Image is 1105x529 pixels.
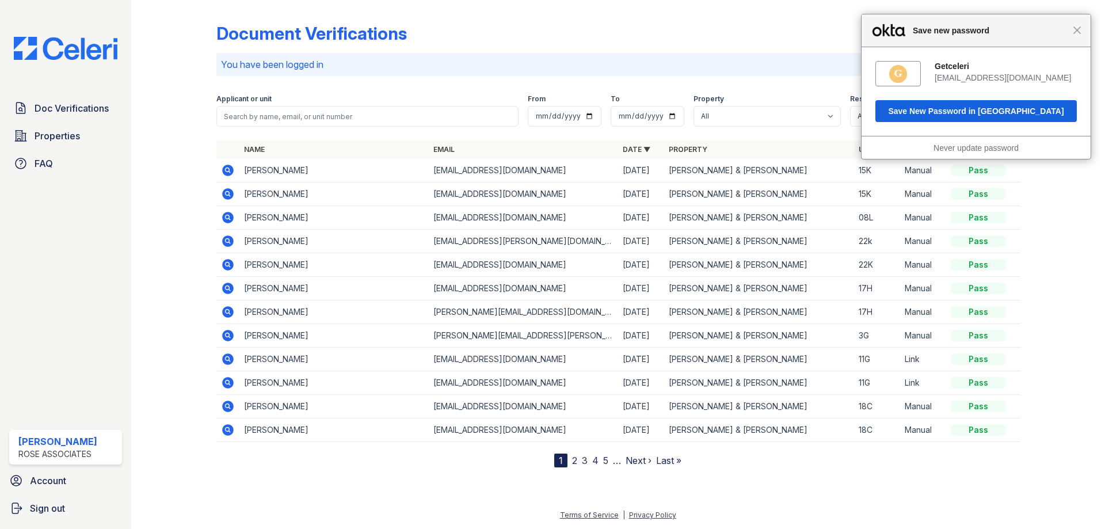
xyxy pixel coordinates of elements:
div: Pass [951,330,1006,341]
a: Never update password [933,143,1019,153]
div: Document Verifications [216,23,407,44]
span: Sign out [30,501,65,515]
input: Search by name, email, or unit number [216,106,519,127]
span: Close [1073,26,1081,35]
td: [PERSON_NAME] [239,182,429,206]
span: FAQ [35,157,53,170]
td: [PERSON_NAME] [239,371,429,395]
td: [PERSON_NAME] [239,206,429,230]
div: 1 [554,454,567,467]
img: CE_Logo_Blue-a8612792a0a2168367f1c8372b55b34899dd931a85d93a1a3d3e32e68fde9ad4.png [5,37,127,60]
td: [DATE] [618,253,664,277]
div: Pass [951,188,1006,200]
td: Manual [900,230,946,253]
a: 5 [603,455,608,466]
td: [DATE] [618,230,664,253]
a: Terms of Service [560,511,619,519]
label: Result [850,94,871,104]
a: Next › [626,455,651,466]
td: Manual [900,253,946,277]
span: … [613,454,621,467]
div: Pass [951,306,1006,318]
td: [DATE] [618,206,664,230]
div: Pass [951,212,1006,223]
td: [PERSON_NAME] & [PERSON_NAME] [664,324,853,348]
td: [PERSON_NAME][EMAIL_ADDRESS][DOMAIN_NAME] [429,300,618,324]
td: Manual [900,277,946,300]
td: 22K [854,253,900,277]
td: Manual [900,206,946,230]
td: 18C [854,395,900,418]
td: [EMAIL_ADDRESS][DOMAIN_NAME] [429,182,618,206]
td: [PERSON_NAME] & [PERSON_NAME] [664,230,853,253]
a: Privacy Policy [629,511,676,519]
td: 08L [854,206,900,230]
span: Save new password [907,24,1073,37]
td: [PERSON_NAME] [239,418,429,442]
td: [DATE] [618,300,664,324]
td: [DATE] [618,324,664,348]
div: Pass [951,235,1006,247]
img: fs0154j4zpbzSkrgV0x8 [888,64,908,84]
a: Property [669,145,707,154]
td: Manual [900,395,946,418]
td: [EMAIL_ADDRESS][PERSON_NAME][DOMAIN_NAME] [429,230,618,253]
td: [EMAIL_ADDRESS][DOMAIN_NAME] [429,371,618,395]
td: [EMAIL_ADDRESS][DOMAIN_NAME] [429,206,618,230]
a: Last » [656,455,681,466]
td: [EMAIL_ADDRESS][DOMAIN_NAME] [429,253,618,277]
td: [PERSON_NAME][EMAIL_ADDRESS][PERSON_NAME][DOMAIN_NAME] [429,324,618,348]
td: 17H [854,277,900,300]
div: Pass [951,353,1006,365]
td: [PERSON_NAME] & [PERSON_NAME] [664,300,853,324]
label: Applicant or unit [216,94,272,104]
td: Manual [900,300,946,324]
a: Properties [9,124,122,147]
a: Unit [859,145,876,154]
td: Manual [900,418,946,442]
td: [DATE] [618,371,664,395]
td: [EMAIL_ADDRESS][DOMAIN_NAME] [429,277,618,300]
td: [PERSON_NAME] & [PERSON_NAME] [664,418,853,442]
td: [PERSON_NAME] [239,159,429,182]
td: [PERSON_NAME] [239,300,429,324]
div: Pass [951,401,1006,412]
label: Property [694,94,724,104]
td: [PERSON_NAME] & [PERSON_NAME] [664,348,853,371]
td: [PERSON_NAME] [239,253,429,277]
div: Getceleri [935,61,1077,71]
td: [PERSON_NAME] & [PERSON_NAME] [664,253,853,277]
div: Rose Associates [18,448,97,460]
td: Manual [900,324,946,348]
div: Pass [951,424,1006,436]
a: Email [433,145,455,154]
td: 15K [854,159,900,182]
span: Account [30,474,66,488]
a: Date ▼ [623,145,650,154]
td: Manual [900,159,946,182]
td: [PERSON_NAME] & [PERSON_NAME] [664,395,853,418]
td: [PERSON_NAME] & [PERSON_NAME] [664,159,853,182]
label: From [528,94,546,104]
td: Manual [900,182,946,206]
td: [PERSON_NAME] & [PERSON_NAME] [664,371,853,395]
td: [PERSON_NAME] [239,395,429,418]
td: Link [900,371,946,395]
button: Sign out [5,497,127,520]
td: [DATE] [618,418,664,442]
div: [PERSON_NAME] [18,435,97,448]
a: Doc Verifications [9,97,122,120]
div: Pass [951,377,1006,389]
span: Properties [35,129,80,143]
td: [PERSON_NAME] [239,230,429,253]
td: [PERSON_NAME] & [PERSON_NAME] [664,206,853,230]
td: [PERSON_NAME] [239,324,429,348]
div: Pass [951,283,1006,294]
span: Doc Verifications [35,101,109,115]
td: 11G [854,348,900,371]
td: 18C [854,418,900,442]
div: | [623,511,625,519]
td: 11G [854,371,900,395]
div: [EMAIL_ADDRESS][DOMAIN_NAME] [935,73,1077,83]
td: [DATE] [618,395,664,418]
